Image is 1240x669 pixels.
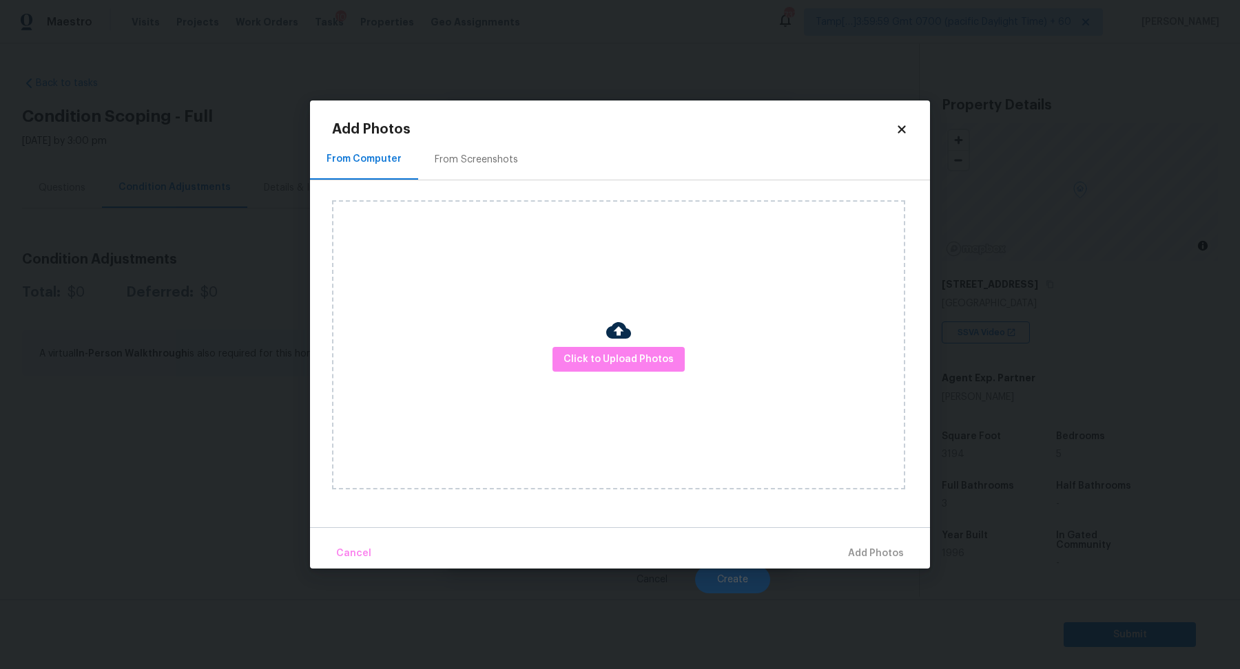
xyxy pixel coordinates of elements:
img: Cloud Upload Icon [606,318,631,343]
button: Click to Upload Photos [552,347,685,372]
div: From Computer [327,152,402,166]
span: Click to Upload Photos [564,351,674,368]
h2: Add Photos [332,123,896,136]
span: Cancel [336,545,371,562]
div: From Screenshots [435,153,518,167]
button: Cancel [331,539,377,569]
